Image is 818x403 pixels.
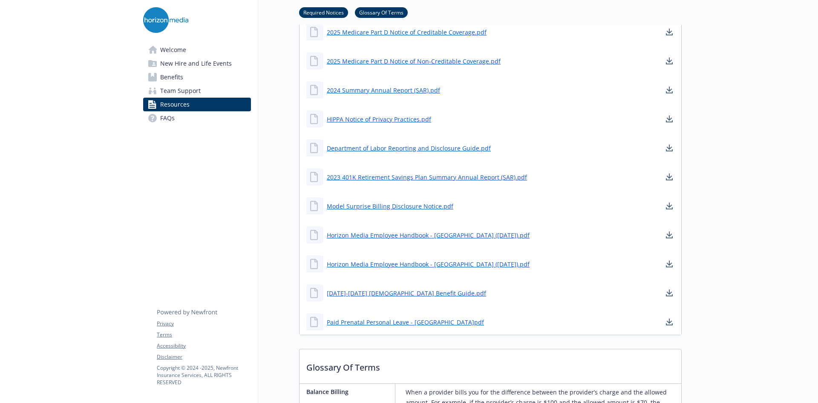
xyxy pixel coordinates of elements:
a: Resources [143,98,251,111]
a: Required Notices [299,8,348,16]
a: download document [664,27,674,37]
a: download document [664,143,674,153]
a: FAQs [143,111,251,125]
span: Resources [160,98,190,111]
a: download document [664,288,674,298]
a: download document [664,85,674,95]
a: 2024 Summary Annual Report (SAR).pdf [327,86,440,95]
a: Welcome [143,43,251,57]
span: FAQs [160,111,175,125]
a: download document [664,201,674,211]
a: download document [664,230,674,240]
a: download document [664,259,674,269]
a: 2023 401K Retirement Savings Plan Summary Annual Report (SAR).pdf [327,173,527,182]
a: Paid Prenatal Personal Leave - [GEOGRAPHIC_DATA]pdf [327,318,484,327]
a: Glossary Of Terms [355,8,408,16]
a: Horizon Media Employee Handbook - [GEOGRAPHIC_DATA] ([DATE]).pdf [327,260,530,269]
a: Accessibility [157,342,251,350]
span: New Hire and Life Events [160,57,232,70]
a: Terms [157,331,251,339]
a: download document [664,317,674,327]
p: Balance Billing [306,387,392,396]
p: Glossary Of Terms [300,349,681,381]
a: download document [664,114,674,124]
a: Team Support [143,84,251,98]
a: New Hire and Life Events [143,57,251,70]
span: Team Support [160,84,201,98]
a: HIPPA Notice of Privacy Practices.pdf [327,115,431,124]
a: Disclaimer [157,353,251,361]
a: Model Surprise Billing Disclosure Notice.pdf [327,202,453,211]
a: Horizon Media Employee Handbook - [GEOGRAPHIC_DATA] ([DATE]).pdf [327,231,530,240]
a: Benefits [143,70,251,84]
a: Privacy [157,320,251,328]
a: 2025 Medicare Part D Notice of Creditable Coverage.pdf [327,28,487,37]
a: Department of Labor Reporting and Disclosure Guide.pdf [327,144,491,153]
span: Welcome [160,43,186,57]
a: [DATE]-[DATE] [DEMOGRAPHIC_DATA] Benefit Guide.pdf [327,289,486,298]
a: 2025 Medicare Part D Notice of Non-Creditable Coverage.pdf [327,57,501,66]
a: download document [664,172,674,182]
a: download document [664,56,674,66]
p: Copyright © 2024 - 2025 , Newfront Insurance Services, ALL RIGHTS RESERVED [157,364,251,386]
span: Benefits [160,70,183,84]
